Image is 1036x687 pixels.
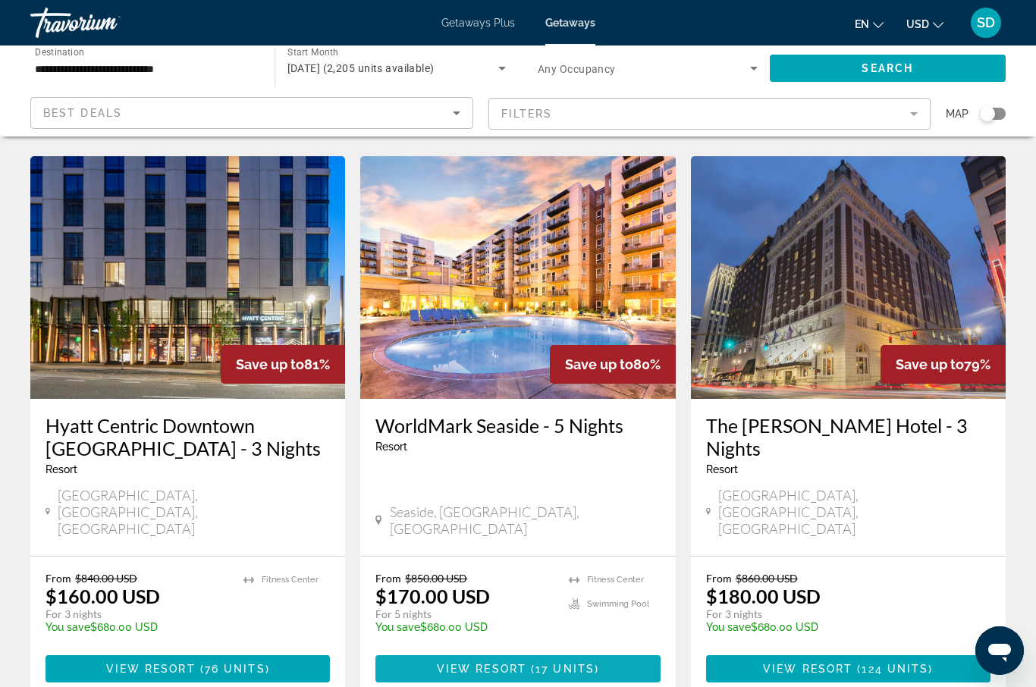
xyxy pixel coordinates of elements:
span: From [46,572,71,585]
p: For 3 nights [706,607,975,621]
span: From [706,572,732,585]
button: View Resort(17 units) [375,655,660,682]
span: View Resort [763,663,852,675]
span: 124 units [862,663,928,675]
a: Travorium [30,3,182,42]
p: $680.00 USD [706,621,975,633]
span: USD [906,18,929,30]
span: Resort [46,463,77,475]
span: You save [375,621,420,633]
span: Save up to [896,356,964,372]
p: For 5 nights [375,607,553,621]
span: You save [706,621,751,633]
span: Save up to [236,356,304,372]
span: 17 units [535,663,595,675]
span: $860.00 USD [736,572,798,585]
p: $680.00 USD [46,621,228,633]
span: Save up to [565,356,633,372]
p: $180.00 USD [706,585,821,607]
span: $840.00 USD [75,572,137,585]
button: View Resort(124 units) [706,655,990,682]
span: [GEOGRAPHIC_DATA], [GEOGRAPHIC_DATA], [GEOGRAPHIC_DATA] [718,487,990,537]
img: S032E01X.jpg [30,156,345,399]
span: Resort [706,463,738,475]
span: Destination [35,46,84,57]
span: Seaside, [GEOGRAPHIC_DATA], [GEOGRAPHIC_DATA] [390,503,661,537]
span: ( ) [852,663,933,675]
span: Best Deals [43,107,122,119]
span: Swimming Pool [587,599,649,609]
span: $850.00 USD [405,572,467,585]
button: Search [770,55,1006,82]
span: ( ) [526,663,599,675]
span: en [855,18,869,30]
span: Start Month [287,47,338,58]
img: RK79E01X.jpg [691,156,1006,399]
button: Change currency [906,13,943,35]
span: Fitness Center [587,575,644,585]
span: You save [46,621,90,633]
p: For 3 nights [46,607,228,621]
span: View Resort [106,663,196,675]
span: Fitness Center [262,575,319,585]
span: SD [977,15,995,30]
p: $170.00 USD [375,585,490,607]
iframe: Button to launch messaging window [975,626,1024,675]
a: WorldMark Seaside - 5 Nights [375,414,660,437]
a: Hyatt Centric Downtown [GEOGRAPHIC_DATA] - 3 Nights [46,414,330,460]
span: Any Occupancy [538,63,616,75]
a: Getaways Plus [441,17,515,29]
p: $680.00 USD [375,621,553,633]
button: Filter [488,97,931,130]
button: Change language [855,13,884,35]
span: Resort [375,441,407,453]
button: User Menu [966,7,1006,39]
button: View Resort(76 units) [46,655,330,682]
div: 80% [550,345,676,384]
span: 76 units [205,663,265,675]
span: From [375,572,401,585]
span: Map [946,103,969,124]
a: Getaways [545,17,595,29]
p: $160.00 USD [46,585,160,607]
span: ( ) [196,663,270,675]
img: 7601O01X.jpg [360,156,675,399]
span: Search [862,62,913,74]
span: View Resort [437,663,526,675]
div: 81% [221,345,345,384]
a: The [PERSON_NAME] Hotel - 3 Nights [706,414,990,460]
span: [GEOGRAPHIC_DATA], [GEOGRAPHIC_DATA], [GEOGRAPHIC_DATA] [58,487,330,537]
span: [DATE] (2,205 units available) [287,62,435,74]
div: 79% [881,345,1006,384]
mat-select: Sort by [43,104,460,122]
